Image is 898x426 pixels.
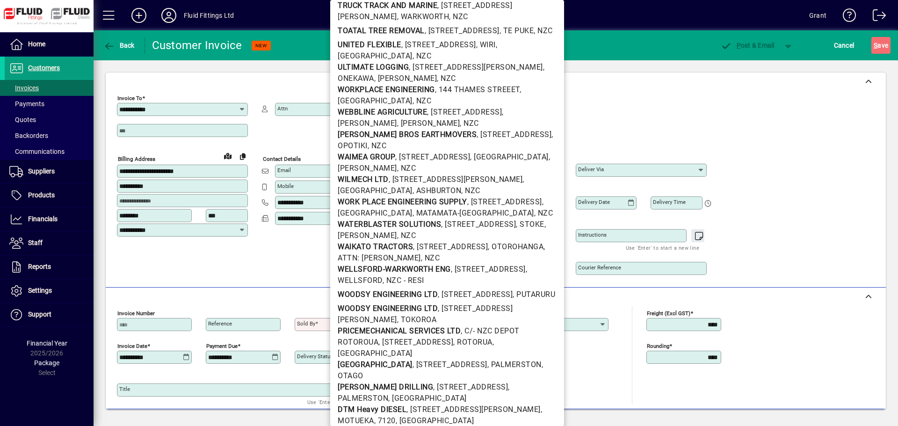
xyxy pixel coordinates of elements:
[406,405,541,414] span: , [STREET_ADDRESS][PERSON_NAME]
[500,26,534,35] span: , TE PUKE
[413,186,462,195] span: , ASHBURTON
[338,265,451,274] b: WELLSFORD-WARKWORTH ENG
[378,338,453,347] span: , [STREET_ADDRESS]
[338,360,413,369] b: [GEOGRAPHIC_DATA]
[338,1,437,10] b: TRUCK TRACK AND MARINE
[441,220,516,229] span: , [STREET_ADDRESS]
[470,152,549,161] span: , [GEOGRAPHIC_DATA]
[461,186,480,195] span: , NZC
[395,152,470,161] span: , [STREET_ADDRESS]
[476,40,496,49] span: , WIRI
[338,220,441,229] b: WATERBLASTER SOLUTIONS
[374,416,396,425] span: , 7120
[477,130,551,139] span: , [STREET_ADDRESS]
[397,315,437,324] span: , TOKOROA
[338,108,427,116] b: WEBBLINE AGRICULTURE
[338,26,425,35] b: TOATAL TREE REMOVAL
[425,26,500,35] span: , [STREET_ADDRESS]
[338,242,413,251] b: WAIKATO TRACTORS
[401,40,476,49] span: , [STREET_ADDRESS]
[435,85,520,94] span: , 144 THAMES STREEET
[427,108,502,116] span: , [STREET_ADDRESS]
[451,265,526,274] span: , [STREET_ADDRESS]
[534,26,553,35] span: , NZC
[368,141,387,150] span: , NZC
[397,164,416,173] span: , NZC
[467,197,542,206] span: , [STREET_ADDRESS]
[437,74,456,83] span: , NZC
[487,360,542,369] span: , PALMERSTON
[413,51,432,60] span: , NZC
[338,152,395,161] b: WAIMEA GROUP
[338,383,433,391] b: [PERSON_NAME] DRILLING
[338,290,438,299] b: WOODSY ENGINEERING LTD
[438,290,513,299] span: , [STREET_ADDRESS]
[338,63,409,72] b: ULTIMATE LOGGING
[421,253,440,262] span: , NZC
[413,242,488,251] span: , [STREET_ADDRESS]
[516,220,544,229] span: , STOKE
[383,276,424,285] span: , NZC - RESI
[409,63,543,72] span: , [STREET_ADDRESS][PERSON_NAME]
[338,197,467,206] b: WORK PLACE ENGINEERING SUPPLY
[488,242,543,251] span: , OTOROHANGA
[389,175,523,184] span: , [STREET_ADDRESS][PERSON_NAME]
[338,85,435,94] b: WORKPLACE ENGINEERING
[388,394,467,403] span: , [GEOGRAPHIC_DATA]
[433,383,508,391] span: , [STREET_ADDRESS]
[397,12,449,21] span: , WARKWORTH
[338,175,389,184] b: WILMECH LTD
[338,405,406,414] b: DTM Heavy DIESEL
[453,338,492,347] span: , ROTORUA
[513,290,555,299] span: , PUTARURU
[460,119,479,128] span: , NZC
[397,231,416,240] span: , NZC
[338,130,477,139] b: [PERSON_NAME] BROS EARTHMOVERS
[534,209,553,217] span: , NZC
[396,416,474,425] span: , [GEOGRAPHIC_DATA]
[338,40,401,49] b: UNITED FLEXIBLE
[413,209,534,217] span: , MATAMATA-[GEOGRAPHIC_DATA]
[338,326,461,335] b: PRICEMECHANICAL SERVICES LTD
[449,12,468,21] span: , NZC
[397,119,460,128] span: , [PERSON_NAME]
[338,304,438,313] b: WOODSY ENGINEERING LTD
[413,96,432,105] span: , NZC
[413,360,487,369] span: , [STREET_ADDRESS]
[374,74,437,83] span: , [PERSON_NAME]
